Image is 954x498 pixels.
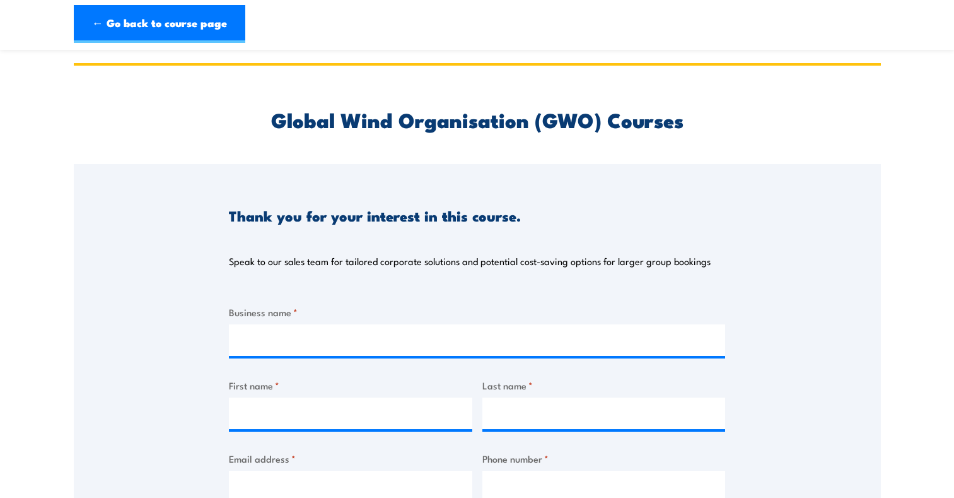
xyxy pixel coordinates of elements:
h3: Thank you for your interest in this course. [229,208,521,223]
label: Last name [482,378,726,393]
label: Phone number [482,451,726,466]
label: Business name [229,305,725,319]
a: ← Go back to course page [74,5,245,43]
label: First name [229,378,472,393]
p: Speak to our sales team for tailored corporate solutions and potential cost-saving options for la... [229,255,711,268]
label: Email address [229,451,472,466]
h2: Global Wind Organisation (GWO) Courses [229,110,725,128]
